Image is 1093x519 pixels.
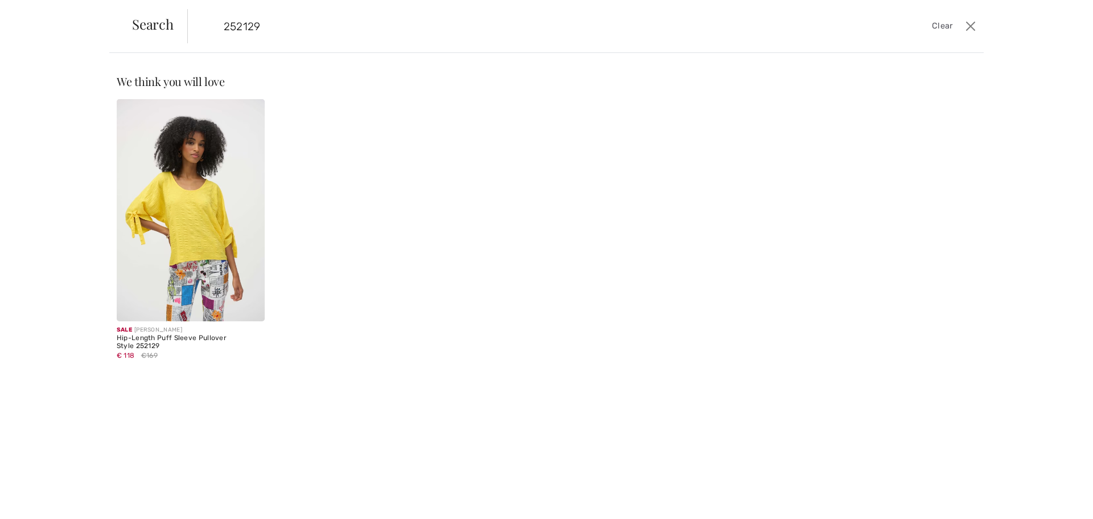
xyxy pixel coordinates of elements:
[932,20,953,32] span: Clear
[117,334,265,350] div: Hip-Length Puff Sleeve Pullover Style 252129
[141,350,158,361] span: €169
[117,352,135,359] span: € 118
[117,73,225,89] span: We think you will love
[132,17,174,31] span: Search
[117,99,265,321] img: Hip-Length Puff Sleeve Pullover Style 252129. Citrus
[117,326,265,334] div: [PERSON_NAME]
[215,9,775,43] input: TYPE TO SEARCH
[962,17,979,35] button: Close
[117,326,132,333] span: Sale
[26,8,49,18] span: Help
